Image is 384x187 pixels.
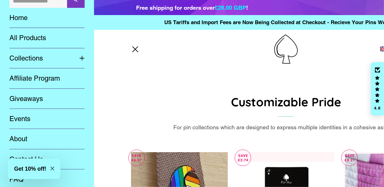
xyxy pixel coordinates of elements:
a: Contact Us [5,149,89,169]
div: Free shipping for orders over ! [136,3,248,12]
p: Save £8.21 [342,150,357,166]
a: All Products [5,28,89,48]
a: Events [5,109,89,129]
div: 4.8 [374,106,381,110]
span: £28.00 GBP [215,4,246,11]
a: Home [5,8,89,28]
p: Save £2.74 [235,150,251,166]
div: Click to open Judge.me floating reviews tab [371,62,384,115]
a: Collections [5,48,75,68]
img: Pin-Ace [274,35,298,64]
a: Affiliate Program [5,68,89,88]
a: Giveaways [5,89,89,109]
a: About [5,129,89,149]
p: Save £6.57 [129,150,145,166]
